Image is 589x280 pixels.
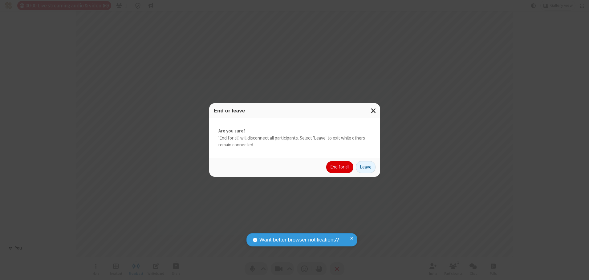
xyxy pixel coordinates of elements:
[367,103,380,118] button: Close modal
[218,128,371,135] strong: Are you sure?
[214,108,376,114] h3: End or leave
[326,161,353,173] button: End for all
[209,118,380,158] div: 'End for all' will disconnect all participants. Select 'Leave' to exit while others remain connec...
[259,236,339,244] span: Want better browser notifications?
[356,161,376,173] button: Leave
